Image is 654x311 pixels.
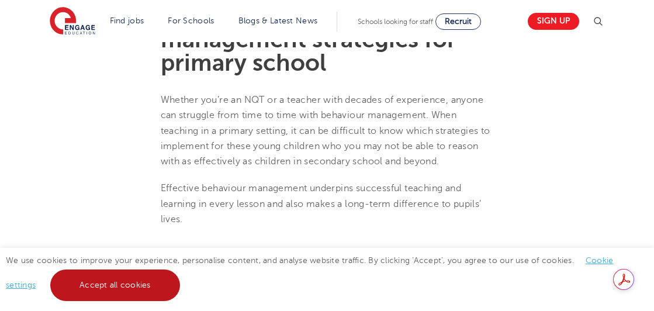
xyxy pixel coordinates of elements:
[50,7,95,36] img: Engage Education
[110,16,144,25] a: Find jobs
[528,13,579,30] a: Sign up
[238,16,318,25] a: Blogs & Latest News
[435,13,481,30] a: Recruit
[161,5,494,75] h1: Effective behaviour management strategies for primary school
[6,256,613,289] span: We use cookies to improve your experience, personalise content, and analyse website traffic. By c...
[445,17,472,26] span: Recruit
[50,269,180,301] a: Accept all cookies
[161,246,317,262] b: Behaviour Management
[161,95,490,167] span: Whether you’re an NQT or a teacher with decades of experience, anyone can struggle from time to t...
[358,18,433,26] span: Schools looking for staff
[168,16,214,25] a: For Schools
[161,183,482,224] span: Effective behaviour management underpins successful teaching and learning in every lesson and als...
